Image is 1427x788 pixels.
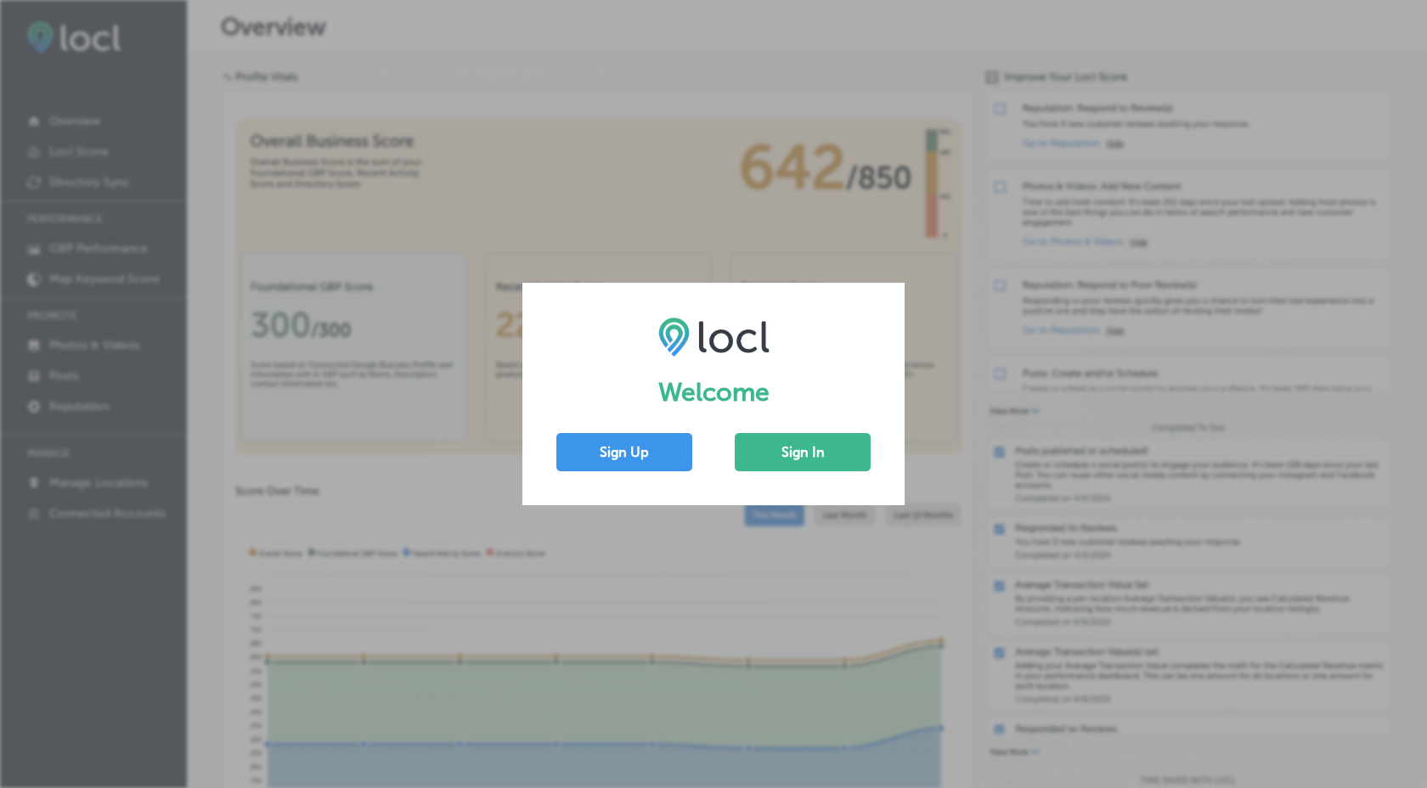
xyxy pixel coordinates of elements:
button: Sign Up [556,433,692,471]
img: LOCL logo [658,317,770,356]
button: Sign In [735,433,871,471]
h1: Welcome [556,377,871,408]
